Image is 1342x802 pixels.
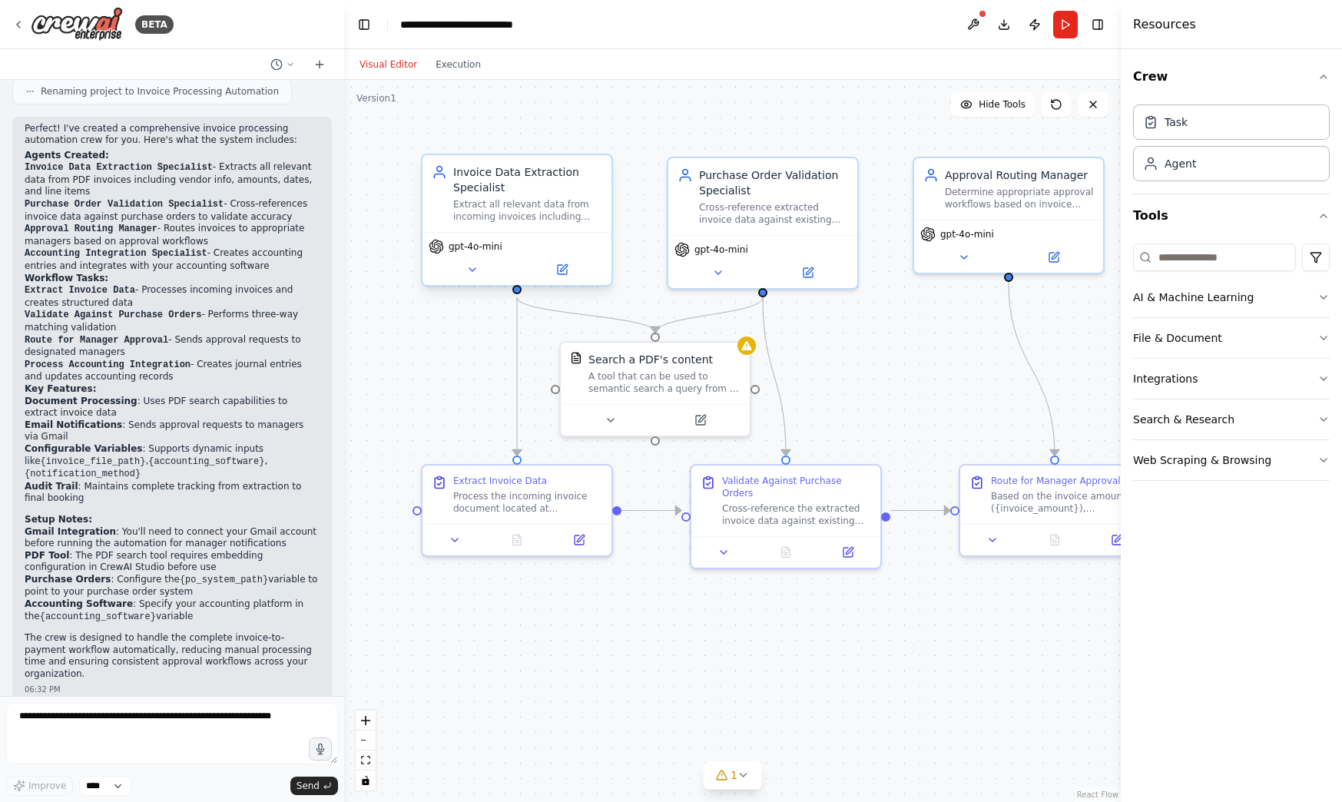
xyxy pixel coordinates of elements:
[426,55,490,74] button: Execution
[25,396,138,406] strong: Document Processing
[400,17,556,32] nav: breadcrumb
[25,598,320,623] li: : Specify your accounting platform in the variable
[755,297,794,456] g: Edge from 26e850d8-41e3-41a5-bb76-a5aec9800328 to 0a5a4160-e54a-43e6-aa60-d38a16328a02
[1087,14,1108,35] button: Hide right sidebar
[135,15,174,34] div: BETA
[699,201,848,226] div: Cross-reference extracted invoice data against existing purchase orders to validate accuracy, ide...
[40,611,156,622] code: {accounting_software}
[1133,359,1330,399] button: Integrations
[25,224,157,234] code: Approval Routing Manager
[1133,440,1330,480] button: Web Scraping & Browsing
[945,167,1094,183] div: Approval Routing Manager
[25,334,320,359] li: - Sends approval requests to designated managers
[25,526,116,537] strong: Gmail Integration
[699,167,848,198] div: Purchase Order Validation Specialist
[588,370,741,395] div: A tool that can be used to semantic search a query from a PDF's content.
[1077,790,1118,799] a: React Flow attribution
[25,273,108,283] strong: Workflow Tasks:
[25,198,320,223] li: - Cross-references invoice data against purchase orders to validate accuracy
[25,526,320,550] li: : You'll need to connect your Gmail account before running the automation for manager notifications
[519,260,605,279] button: Open in side panel
[25,199,224,210] code: Purchase Order Validation Specialist
[552,531,605,549] button: Open in side panel
[6,776,73,796] button: Improve
[25,419,122,430] strong: Email Notifications
[25,396,320,419] li: : Uses PDF search capabilities to extract invoice data
[25,248,207,259] code: Accounting Integration Specialist
[559,341,751,437] div: PDFSearchToolSearch a PDF's contentA tool that can be used to semantic search a query from a PDF'...
[25,550,320,574] li: : The PDF search tool requires embedding configuration in CrewAI Studio before use
[979,98,1026,111] span: Hide Tools
[356,92,396,104] div: Version 1
[991,490,1140,515] div: Based on the invoice amount ({invoice_amount}), department ({department}), and validation results...
[264,55,301,74] button: Switch to previous chat
[350,55,426,74] button: Visual Editor
[25,574,111,585] strong: Purchase Orders
[1133,98,1330,194] div: Crew
[25,161,320,198] li: - Extracts all relevant data from PDF invoices including vendor info, amounts, dates, and line items
[657,411,744,429] button: Open in side panel
[1133,55,1330,98] button: Crew
[28,780,66,792] span: Improve
[821,543,874,562] button: Open in side panel
[1133,237,1330,493] div: Tools
[31,7,123,41] img: Logo
[356,711,376,790] div: React Flow controls
[25,443,143,454] strong: Configurable Variables
[356,771,376,790] button: toggle interactivity
[570,352,582,364] img: PDFSearchTool
[1133,277,1330,317] button: AI & Machine Learning
[41,456,146,467] code: {invoice_file_path}
[890,503,950,519] g: Edge from 0a5a4160-e54a-43e6-aa60-d38a16328a02 to 798a6e67-6daf-44c3-9cea-6885e835b7d1
[25,285,135,296] code: Extract Invoice Data
[453,475,547,487] div: Extract Invoice Data
[180,575,268,585] code: {po_system_path}
[25,469,141,479] code: {notification_method}
[621,503,681,519] g: Edge from 92299121-4c4b-40ec-94c2-4a745d53f936 to 0a5a4160-e54a-43e6-aa60-d38a16328a02
[1090,531,1143,549] button: Open in side panel
[25,684,320,695] div: 06:32 PM
[485,531,550,549] button: No output available
[25,359,320,383] li: - Creates journal entries and updates accounting records
[1133,194,1330,237] button: Tools
[356,711,376,731] button: zoom in
[991,475,1121,487] div: Route for Manager Approval
[453,198,602,223] div: Extract all relevant data from incoming invoices including vendor information, invoice numbers, a...
[731,767,737,783] span: 1
[764,263,851,282] button: Open in side panel
[307,55,332,74] button: Start a new chat
[722,475,871,499] div: Validate Against Purchase Orders
[25,150,109,161] strong: Agents Created:
[1133,318,1330,358] button: File & Document
[1001,282,1062,456] g: Edge from 1dcc129b-37e4-4abe-b127-c85dd4a5ef1e to 798a6e67-6daf-44c3-9cea-6885e835b7d1
[1133,15,1196,34] h4: Resources
[148,456,264,467] code: {accounting_software}
[1165,114,1188,130] div: Task
[25,335,168,346] code: Route for Manager Approval
[25,247,320,272] li: - Creates accounting entries and integrates with your accounting software
[940,228,994,240] span: gpt-4o-mini
[41,85,279,98] span: Renaming project to Invoice Processing Automation
[356,731,376,751] button: zoom out
[694,244,748,256] span: gpt-4o-mini
[449,240,502,253] span: gpt-4o-mini
[703,761,762,790] button: 1
[754,543,819,562] button: No output available
[959,464,1151,557] div: Route for Manager ApprovalBased on the invoice amount ({invoice_amount}), department ({department...
[1133,399,1330,439] button: Search & Research
[25,383,96,394] strong: Key Features:
[25,162,213,173] code: Invoice Data Extraction Specialist
[945,186,1094,210] div: Determine appropriate approval workflows based on invoice amounts, vendor types, and department b...
[453,164,602,195] div: Invoice Data Extraction Specialist
[421,157,613,290] div: Invoice Data Extraction SpecialistExtract all relevant data from incoming invoices including vend...
[356,751,376,771] button: fit view
[25,481,78,492] strong: Audit Trail
[690,464,882,569] div: Validate Against Purchase OrdersCross-reference the extracted invoice data against existing purch...
[453,490,602,515] div: Process the incoming invoice document located at {invoice_file_path} and extract all essential in...
[1010,248,1097,267] button: Open in side panel
[290,777,338,795] button: Send
[25,481,320,505] li: : Maintains complete tracking from extraction to final booking
[309,737,332,761] button: Click to speak your automation idea
[25,360,191,370] code: Process Accounting Integration
[722,502,871,527] div: Cross-reference the extracted invoice data against existing purchase orders in {po_system_path} t...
